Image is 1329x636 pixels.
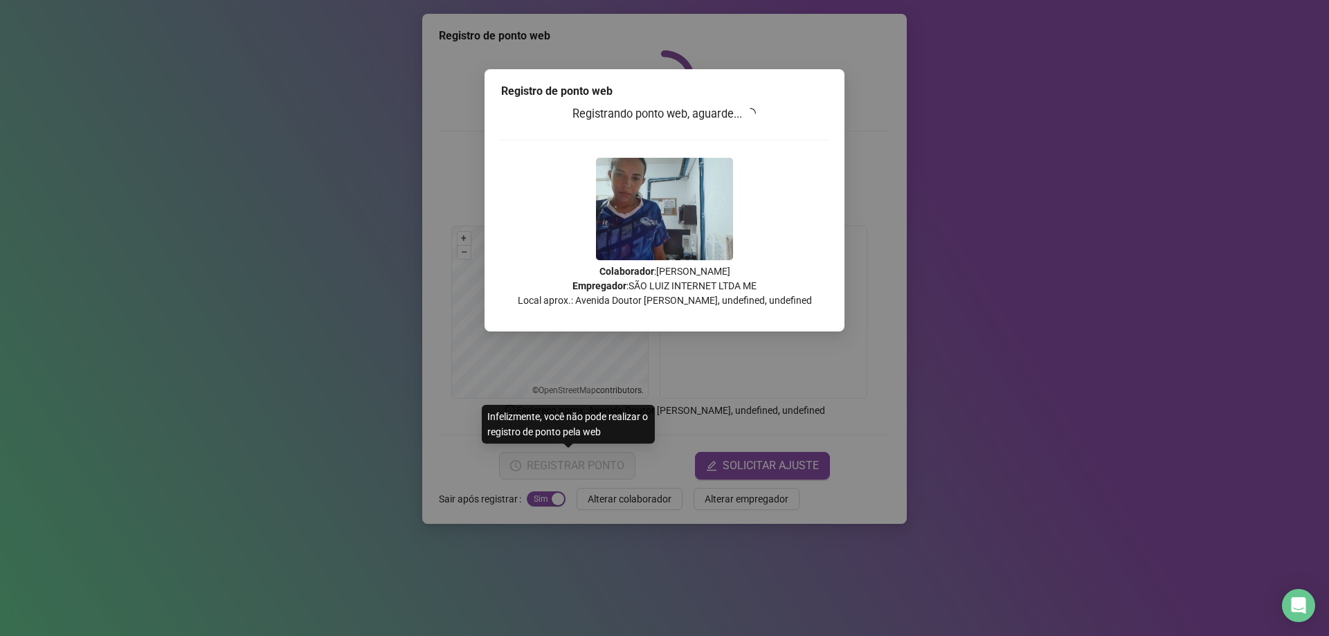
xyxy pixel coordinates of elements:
[572,280,626,291] strong: Empregador
[501,264,828,308] p: : [PERSON_NAME] : SÃO LUIZ INTERNET LTDA ME Local aprox.: Avenida Doutor [PERSON_NAME], undefined...
[599,266,654,277] strong: Colaborador
[744,107,757,120] span: loading
[1282,589,1315,622] div: Open Intercom Messenger
[501,83,828,100] div: Registro de ponto web
[596,158,733,260] img: 2Q==
[501,105,828,123] h3: Registrando ponto web, aguarde...
[482,405,655,444] div: Infelizmente, você não pode realizar o registro de ponto pela web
